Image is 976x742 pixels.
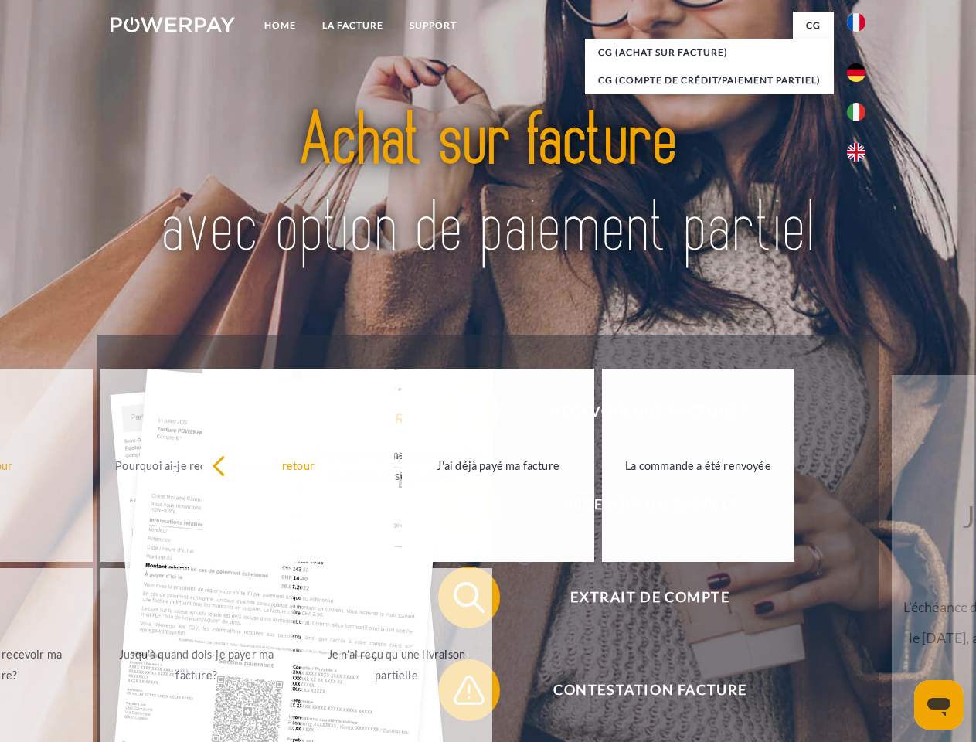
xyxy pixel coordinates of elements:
a: CG (Compte de crédit/paiement partiel) [585,66,834,94]
span: Contestation Facture [461,659,839,721]
div: Jusqu'à quand dois-je payer ma facture? [110,644,284,686]
div: La commande a été renvoyée [611,454,785,475]
button: Contestation Facture [438,659,840,721]
div: J'ai déjà payé ma facture [411,454,585,475]
img: it [847,103,865,121]
a: CG [793,12,834,39]
img: fr [847,13,865,32]
button: Extrait de compte [438,567,840,628]
a: CG (achat sur facture) [585,39,834,66]
div: Pourquoi ai-je reçu une facture? [110,454,284,475]
iframe: Bouton de lancement de la fenêtre de messagerie [914,680,964,730]
img: en [847,143,865,162]
a: Home [251,12,309,39]
a: LA FACTURE [309,12,396,39]
img: title-powerpay_fr.svg [148,74,828,296]
div: Je n'ai reçu qu'une livraison partielle [310,644,484,686]
span: Extrait de compte [461,567,839,628]
img: logo-powerpay-white.svg [111,17,235,32]
img: de [847,63,865,82]
a: Support [396,12,470,39]
div: retour [212,454,386,475]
